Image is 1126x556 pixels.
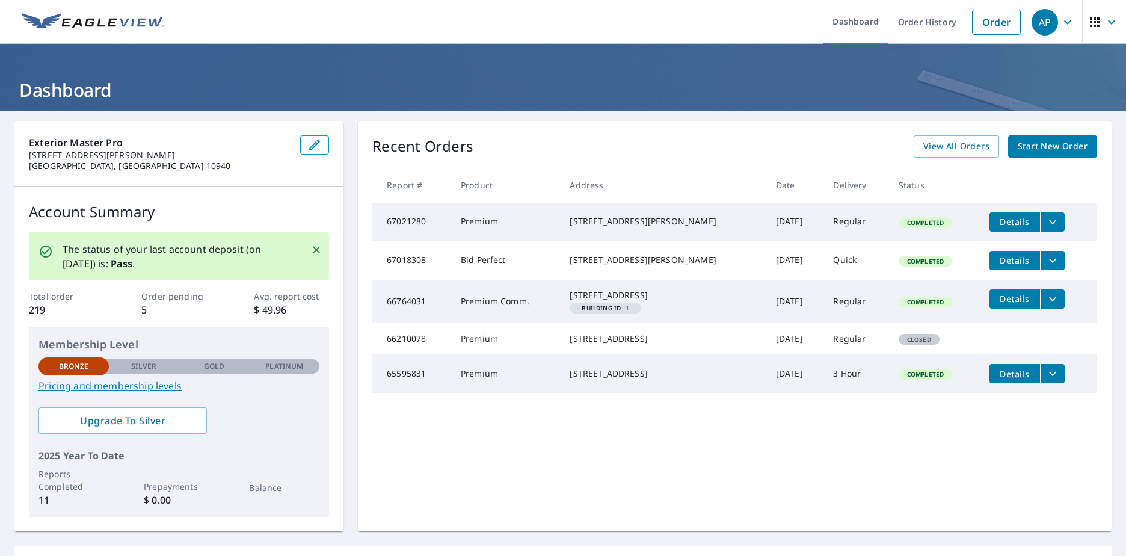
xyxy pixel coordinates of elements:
em: Building ID [582,305,621,311]
p: Order pending [141,290,217,303]
div: [STREET_ADDRESS] [570,333,756,345]
button: detailsBtn-67021280 [989,212,1040,232]
p: Balance [249,481,319,494]
span: Completed [900,370,951,378]
td: 66764031 [372,280,451,323]
p: Platinum [265,361,303,372]
p: Avg. report cost [254,290,329,303]
th: Product [451,167,560,203]
p: Silver [131,361,156,372]
td: 67018308 [372,241,451,280]
td: Regular [823,203,888,241]
td: 67021280 [372,203,451,241]
span: Details [997,255,1033,266]
p: $ 0.00 [144,493,214,507]
button: detailsBtn-65595831 [989,364,1040,383]
span: Closed [900,335,938,344]
p: 11 [38,493,109,507]
button: detailsBtn-66764031 [989,289,1040,309]
td: 66210078 [372,323,451,354]
h1: Dashboard [14,78,1112,102]
button: Close [309,242,324,258]
a: Upgrade To Silver [38,407,207,434]
p: Account Summary [29,201,329,223]
span: Upgrade To Silver [48,414,197,427]
div: AP [1032,9,1058,36]
td: 3 Hour [823,354,888,393]
th: Status [889,167,980,203]
th: Date [766,167,824,203]
td: [DATE] [766,203,824,241]
p: $ 49.96 [254,303,329,317]
td: Premium [451,323,560,354]
td: Regular [823,323,888,354]
td: [DATE] [766,280,824,323]
span: 1 [574,305,636,311]
p: Prepayments [144,480,214,493]
button: filesDropdownBtn-67021280 [1040,212,1065,232]
a: Order [972,10,1021,35]
td: Premium Comm. [451,280,560,323]
span: Completed [900,218,951,227]
b: Pass [111,257,133,270]
td: Bid Perfect [451,241,560,280]
button: filesDropdownBtn-67018308 [1040,251,1065,270]
td: Premium [451,203,560,241]
td: 65595831 [372,354,451,393]
p: Total order [29,290,104,303]
p: Reports Completed [38,468,109,493]
span: Completed [900,257,951,265]
span: Completed [900,298,951,306]
span: Details [997,368,1033,380]
p: 5 [141,303,217,317]
button: filesDropdownBtn-65595831 [1040,364,1065,383]
a: View All Orders [914,135,999,158]
th: Report # [372,167,451,203]
p: Exterior Master Pro [29,135,291,150]
td: Quick [823,241,888,280]
th: Delivery [823,167,888,203]
p: The status of your last account deposit (on [DATE]) is: . [63,242,297,271]
td: [DATE] [766,354,824,393]
td: [DATE] [766,241,824,280]
span: Details [997,216,1033,227]
div: [STREET_ADDRESS][PERSON_NAME] [570,215,756,227]
p: [STREET_ADDRESS][PERSON_NAME] [29,150,291,161]
p: Membership Level [38,336,319,353]
td: [DATE] [766,323,824,354]
p: 2025 Year To Date [38,448,319,463]
a: Start New Order [1008,135,1097,158]
span: View All Orders [923,139,989,154]
button: filesDropdownBtn-66764031 [1040,289,1065,309]
img: EV Logo [22,13,164,31]
a: Pricing and membership levels [38,378,319,393]
div: [STREET_ADDRESS][PERSON_NAME] [570,254,756,266]
span: Details [997,293,1033,304]
p: Gold [204,361,224,372]
div: [STREET_ADDRESS] [570,368,756,380]
td: Regular [823,280,888,323]
td: Premium [451,354,560,393]
p: 219 [29,303,104,317]
th: Address [560,167,766,203]
div: [STREET_ADDRESS] [570,289,756,301]
p: Bronze [59,361,89,372]
p: [GEOGRAPHIC_DATA], [GEOGRAPHIC_DATA] 10940 [29,161,291,171]
span: Start New Order [1018,139,1088,154]
p: Recent Orders [372,135,473,158]
button: detailsBtn-67018308 [989,251,1040,270]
